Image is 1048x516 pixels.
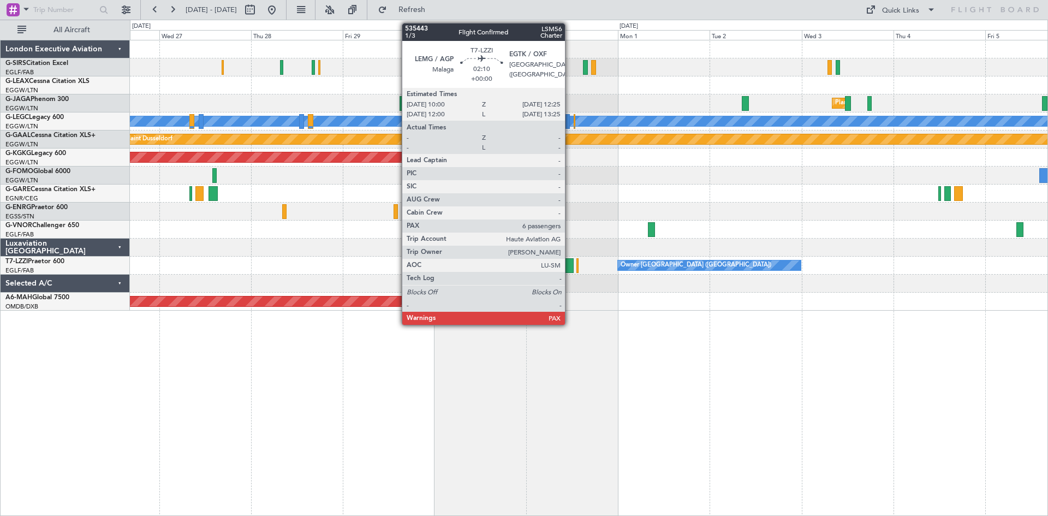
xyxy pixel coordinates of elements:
div: Tue 2 [710,30,801,40]
div: Wed 27 [159,30,251,40]
a: EGGW/LTN [5,122,38,131]
a: G-ENRGPraetor 600 [5,204,68,211]
a: EGLF/FAB [5,68,34,76]
div: Sat 30 [434,30,526,40]
span: G-GARE [5,186,31,193]
a: EGLF/FAB [5,230,34,239]
div: [DATE] [620,22,638,31]
div: Fri 29 [343,30,434,40]
span: G-ENRG [5,204,31,211]
div: Thu 28 [251,30,343,40]
a: EGSS/STN [5,212,34,221]
a: G-VNORChallenger 650 [5,222,79,229]
span: G-SIRS [5,60,26,67]
a: G-SIRSCitation Excel [5,60,68,67]
a: G-LEGCLegacy 600 [5,114,64,121]
a: T7-LZZIPraetor 600 [5,258,64,265]
a: EGLF/FAB [5,266,34,275]
button: Refresh [373,1,438,19]
button: All Aircraft [12,21,118,39]
span: All Aircraft [28,26,115,34]
input: Trip Number [33,2,96,18]
span: G-VNOR [5,222,32,229]
span: G-LEAX [5,78,29,85]
span: G-KGKG [5,150,31,157]
span: [DATE] - [DATE] [186,5,237,15]
a: EGGW/LTN [5,176,38,185]
a: EGNR/CEG [5,194,38,203]
a: EGGW/LTN [5,140,38,149]
a: G-JAGAPhenom 300 [5,96,69,103]
div: Owner Ibiza [413,95,446,111]
span: G-FOMO [5,168,33,175]
a: OMDB/DXB [5,303,38,311]
div: [DATE] [132,22,151,31]
a: EGGW/LTN [5,104,38,112]
a: G-KGKGLegacy 600 [5,150,66,157]
button: Quick Links [860,1,941,19]
a: G-GAALCessna Citation XLS+ [5,132,96,139]
a: G-LEAXCessna Citation XLS [5,78,90,85]
a: EGGW/LTN [5,86,38,94]
span: G-GAAL [5,132,31,139]
span: G-LEGC [5,114,29,121]
span: G-JAGA [5,96,31,103]
div: Quick Links [882,5,919,16]
a: G-GARECessna Citation XLS+ [5,186,96,193]
a: G-FOMOGlobal 6000 [5,168,70,175]
a: EGGW/LTN [5,158,38,167]
div: Mon 1 [618,30,710,40]
a: A6-MAHGlobal 7500 [5,294,69,301]
div: Thu 4 [894,30,985,40]
div: Owner [GEOGRAPHIC_DATA] ([GEOGRAPHIC_DATA]) [621,257,771,274]
span: T7-LZZI [5,258,28,265]
span: A6-MAH [5,294,32,301]
div: Planned Maint Dusseldorf [101,131,172,147]
div: Planned Maint [GEOGRAPHIC_DATA] ([GEOGRAPHIC_DATA]) [835,95,1007,111]
div: Wed 3 [802,30,894,40]
div: Sun 31 [526,30,618,40]
span: Refresh [389,6,435,14]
